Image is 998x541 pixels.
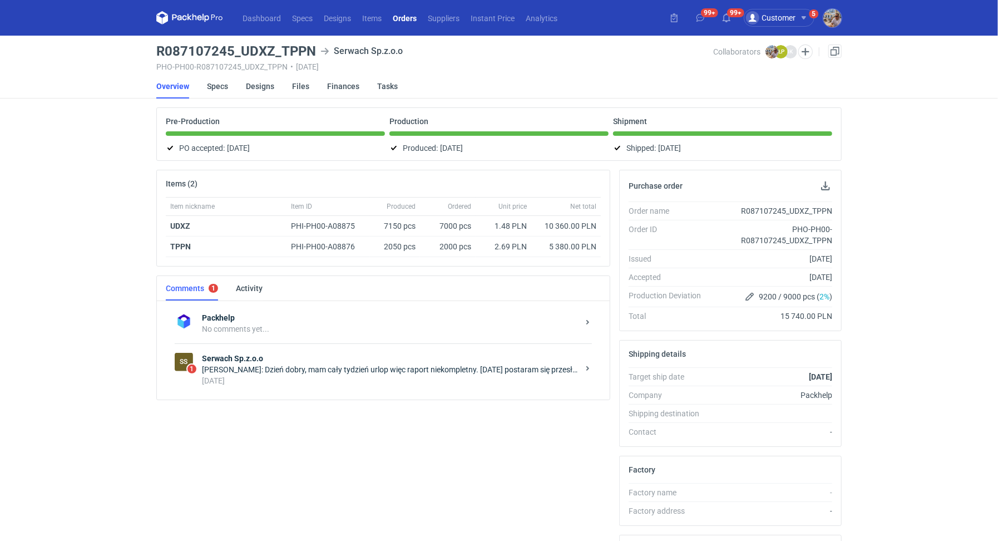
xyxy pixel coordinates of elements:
div: Factory address [629,505,710,517]
div: PO accepted: [166,141,385,155]
a: Designs [318,11,357,24]
div: [DATE] [202,375,579,386]
div: Issued [629,253,710,264]
div: Order ID [629,224,710,246]
div: Total [629,311,710,322]
div: No comments yet... [202,323,579,335]
figcaption: ŁP [774,45,788,58]
img: Michał Palasek [823,9,842,27]
div: 1.48 PLN [480,220,527,232]
span: Produced [387,202,416,211]
span: • [290,62,293,71]
div: Serwach Sp.z.o.o [175,353,193,371]
div: Packhelp [710,390,832,401]
strong: Packhelp [202,312,579,323]
span: 1 [187,365,196,373]
h2: Shipping details [629,350,686,358]
a: Comments1 [166,276,218,301]
p: Production [389,117,428,126]
div: 5 [812,10,816,18]
div: Customer [746,11,796,24]
span: Ordered [448,202,471,211]
img: Michał Palasek [765,45,779,58]
strong: Serwach Sp.z.o.o [202,353,579,364]
div: [DATE] [710,272,832,283]
div: 7000 pcs [420,216,476,237]
a: Specs [286,11,318,24]
figcaption: IK [784,45,797,58]
div: Target ship date [629,371,710,382]
div: [DATE] [710,253,832,264]
div: 5 380.00 PLN [536,241,596,252]
div: 7150 pcs [370,216,420,237]
div: Shipped: [613,141,832,155]
div: 10 360.00 PLN [536,220,596,232]
div: PHO-PH00-R087107245_UDXZ_TPPN [DATE] [156,62,714,71]
a: Duplicate [828,45,842,58]
a: Orders [387,11,422,24]
figcaption: SS [175,353,193,371]
a: Specs [207,74,228,99]
h3: R087107245_UDXZ_TPPN [156,45,316,58]
h2: Purchase order [629,181,683,190]
div: Shipping destination [629,408,710,419]
div: 2050 pcs [370,237,420,257]
button: Edit production Deviation [743,290,757,303]
div: Company [629,390,710,401]
div: Factory name [629,487,710,498]
span: 9200 / 9000 pcs ( ) [759,291,832,302]
a: Analytics [520,11,563,24]
a: Activity [236,276,263,301]
button: Edit collaborators [798,45,813,59]
svg: Packhelp Pro [156,11,223,24]
div: Production Deviation [629,290,710,303]
button: 99+ [718,9,735,27]
img: Packhelp [175,312,193,331]
div: [PERSON_NAME]: Dzień dobry, mam cały tydzień urlop więc raport niekompletny. [DATE] postaram się ... [202,364,579,375]
div: PHO-PH00-R087107245_UDXZ_TPPN [710,224,832,246]
span: [DATE] [440,141,463,155]
span: Unit price [498,202,527,211]
a: Files [292,74,309,99]
div: Accepted [629,272,710,283]
div: 2.69 PLN [480,241,527,252]
a: UDXZ [170,222,190,230]
div: - [710,426,832,437]
button: Download PO [819,179,832,193]
div: - [710,487,832,498]
a: Tasks [377,74,398,99]
strong: [DATE] [809,372,832,381]
button: 99+ [691,9,709,27]
div: 1 [211,284,215,292]
div: Contact [629,426,710,437]
div: Order name [629,205,710,217]
div: PHI-PH00-A08875 [291,220,365,232]
span: Net total [570,202,596,211]
a: Instant Price [465,11,520,24]
a: TPPN [170,242,191,251]
h2: Items (2) [166,179,197,188]
a: Items [357,11,387,24]
span: Item ID [291,202,312,211]
p: Shipment [613,117,647,126]
div: 15 740.00 PLN [710,311,832,322]
button: Customer5 [744,9,823,27]
a: Dashboard [237,11,286,24]
div: 2000 pcs [420,237,476,257]
span: [DATE] [227,141,250,155]
div: Serwach Sp.z.o.o [320,45,403,58]
span: 2% [819,292,829,301]
div: R087107245_UDXZ_TPPN [710,205,832,217]
a: Designs [246,74,274,99]
a: Suppliers [422,11,465,24]
a: Finances [327,74,359,99]
span: Collaborators [714,47,761,56]
a: Overview [156,74,189,99]
h2: Factory [629,465,655,474]
div: PHI-PH00-A08876 [291,241,365,252]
